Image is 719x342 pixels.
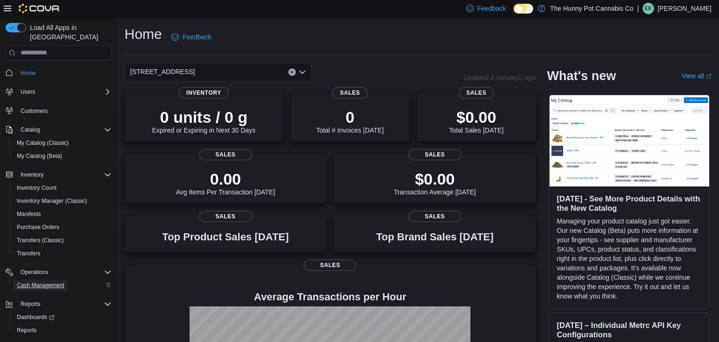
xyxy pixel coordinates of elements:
[9,279,115,292] button: Cash Management
[132,291,528,303] h4: Average Transactions per Hour
[17,152,62,160] span: My Catalog (Beta)
[2,266,115,279] button: Operations
[17,313,54,321] span: Dashboards
[168,28,215,46] a: Feedback
[316,108,383,126] p: 0
[176,170,275,188] p: 0.00
[21,126,40,134] span: Catalog
[394,170,476,188] p: $0.00
[477,4,506,13] span: Feedback
[9,181,115,194] button: Inventory Count
[409,149,461,160] span: Sales
[13,182,60,193] a: Inventory Count
[9,311,115,324] a: Dashboards
[2,66,115,80] button: Home
[17,169,47,180] button: Inventory
[17,197,87,205] span: Inventory Manager (Classic)
[9,149,115,163] button: My Catalog (Beta)
[557,216,702,301] p: Managing your product catalog just got easier. Our new Catalog (Beta) puts more information at yo...
[9,247,115,260] button: Transfers
[557,194,702,213] h3: [DATE] - See More Product Details with the New Catalog
[13,195,91,207] a: Inventory Manager (Classic)
[13,208,111,220] span: Manifests
[304,260,356,271] span: Sales
[2,297,115,311] button: Reports
[19,4,60,13] img: Cova
[17,184,57,192] span: Inventory Count
[21,69,36,77] span: Home
[332,87,368,98] span: Sales
[13,208,44,220] a: Manifests
[21,107,48,115] span: Customers
[21,88,35,96] span: Users
[2,123,115,136] button: Catalog
[125,25,162,44] h1: Home
[547,68,616,83] h2: What's new
[2,168,115,181] button: Inventory
[17,67,111,79] span: Home
[162,231,288,243] h3: Top Product Sales [DATE]
[299,68,306,76] button: Open list of options
[152,108,256,134] div: Expired or Expiring in Next 30 Days
[550,3,633,14] p: The Hunny Pot Cannabis Co
[13,280,68,291] a: Cash Management
[17,237,64,244] span: Transfers (Classic)
[13,137,111,149] span: My Catalog (Classic)
[21,300,40,308] span: Reports
[17,298,111,310] span: Reports
[9,194,115,208] button: Inventory Manager (Classic)
[199,211,252,222] span: Sales
[316,108,383,134] div: Total # Invoices [DATE]
[9,208,115,221] button: Manifests
[13,195,111,207] span: Inventory Manager (Classic)
[449,108,503,134] div: Total Sales [DATE]
[409,211,461,222] span: Sales
[645,3,652,14] span: EK
[376,231,494,243] h3: Top Brand Sales [DATE]
[9,221,115,234] button: Purchase Orders
[17,105,111,117] span: Customers
[13,182,111,193] span: Inventory Count
[637,3,639,14] p: |
[176,170,275,196] div: Avg Items Per Transaction [DATE]
[658,3,712,14] p: [PERSON_NAME]
[21,268,48,276] span: Operations
[13,312,111,323] span: Dashboards
[514,4,533,14] input: Dark Mode
[17,223,59,231] span: Purchase Orders
[13,235,67,246] a: Transfers (Classic)
[152,108,256,126] p: 0 units / 0 g
[13,150,66,162] a: My Catalog (Beta)
[17,327,37,334] span: Reports
[26,23,111,42] span: Load All Apps in [GEOGRAPHIC_DATA]
[17,169,111,180] span: Inventory
[183,32,211,42] span: Feedback
[13,325,40,336] a: Reports
[17,139,69,147] span: My Catalog (Classic)
[13,248,111,259] span: Transfers
[17,298,44,310] button: Reports
[13,222,111,233] span: Purchase Orders
[130,66,195,77] span: [STREET_ADDRESS]
[13,312,58,323] a: Dashboards
[557,320,702,339] h3: [DATE] – Individual Metrc API Key Configurations
[13,222,63,233] a: Purchase Orders
[706,74,712,79] svg: External link
[13,137,73,149] a: My Catalog (Classic)
[17,250,40,257] span: Transfers
[458,87,494,98] span: Sales
[21,171,44,178] span: Inventory
[463,74,536,82] p: Updated 4 minute(s) ago
[13,325,111,336] span: Reports
[2,85,115,98] button: Users
[682,72,712,80] a: View allExternal link
[17,105,51,117] a: Customers
[449,108,503,126] p: $0.00
[643,3,654,14] div: Elizabeth Kettlehut
[13,280,111,291] span: Cash Management
[13,248,44,259] a: Transfers
[17,124,44,135] button: Catalog
[17,282,64,289] span: Cash Management
[17,124,111,135] span: Catalog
